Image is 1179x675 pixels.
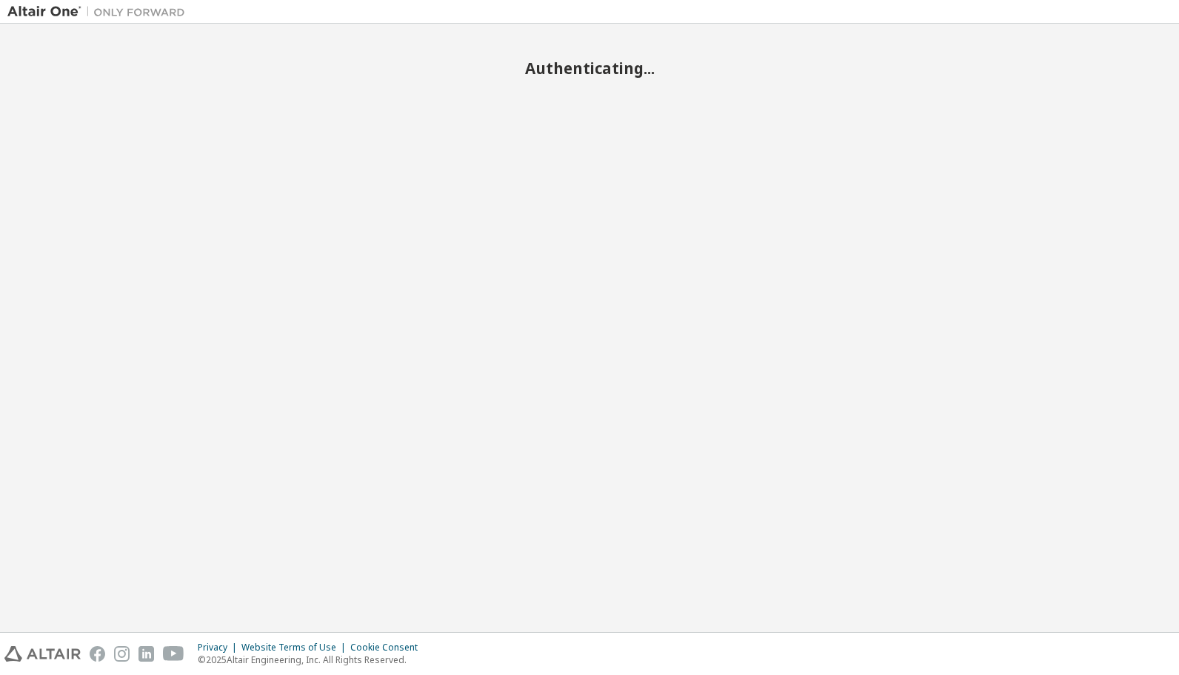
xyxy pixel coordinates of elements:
[163,646,184,662] img: youtube.svg
[350,642,427,654] div: Cookie Consent
[198,654,427,666] p: © 2025 Altair Engineering, Inc. All Rights Reserved.
[90,646,105,662] img: facebook.svg
[4,646,81,662] img: altair_logo.svg
[198,642,241,654] div: Privacy
[7,59,1172,78] h2: Authenticating...
[138,646,154,662] img: linkedin.svg
[7,4,193,19] img: Altair One
[114,646,130,662] img: instagram.svg
[241,642,350,654] div: Website Terms of Use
